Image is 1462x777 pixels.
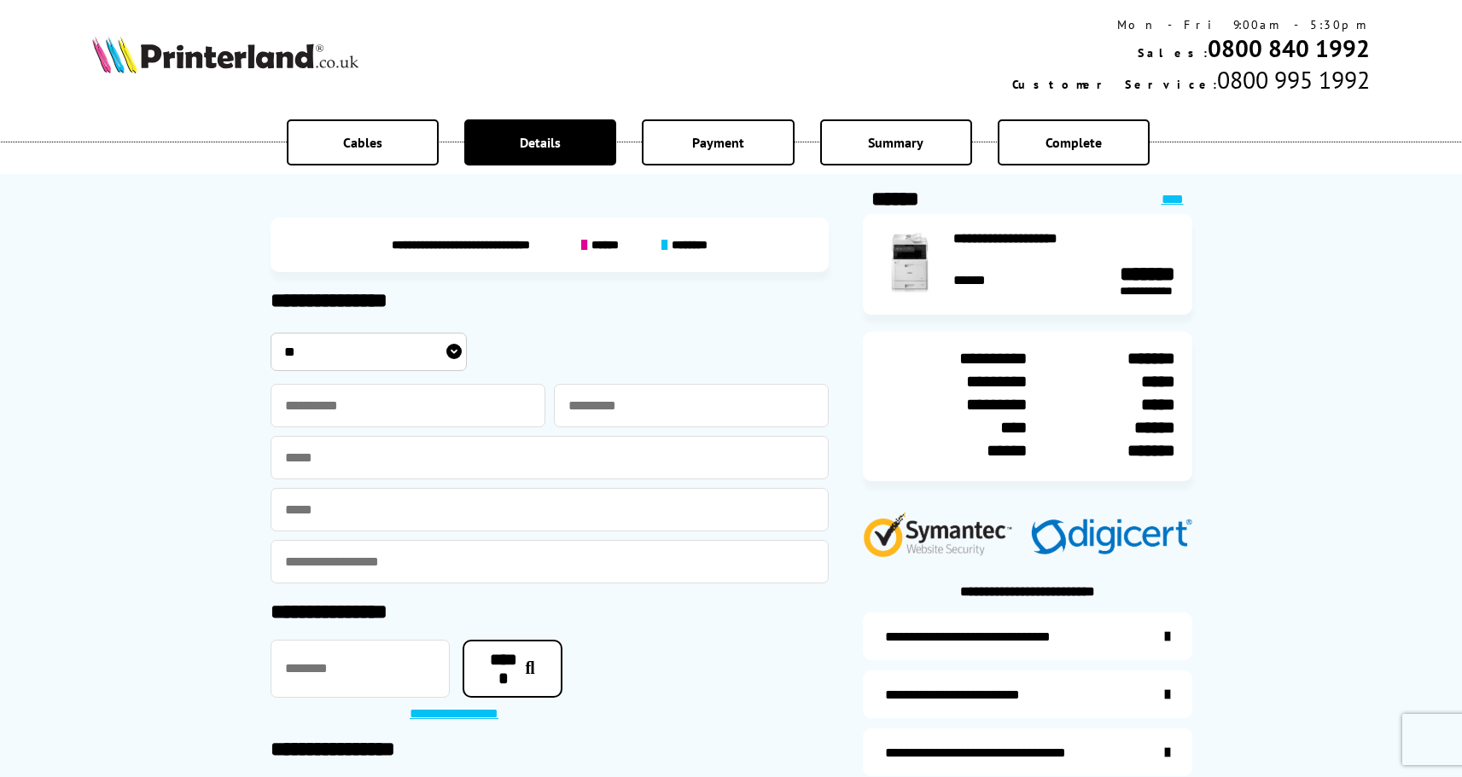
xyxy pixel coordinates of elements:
a: additional-ink [863,612,1192,660]
a: items-arrive [863,670,1192,718]
span: Payment [692,134,744,151]
a: additional-cables [863,728,1192,776]
div: Mon - Fri 9:00am - 5:30pm [1012,17,1370,32]
span: Sales: [1138,45,1208,61]
span: 0800 995 1992 [1217,64,1370,96]
span: Summary [868,134,923,151]
img: Printerland Logo [92,36,358,73]
span: Details [520,134,561,151]
span: Cables [343,134,382,151]
span: Complete [1046,134,1102,151]
a: 0800 840 1992 [1208,32,1370,64]
span: Customer Service: [1012,77,1217,92]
